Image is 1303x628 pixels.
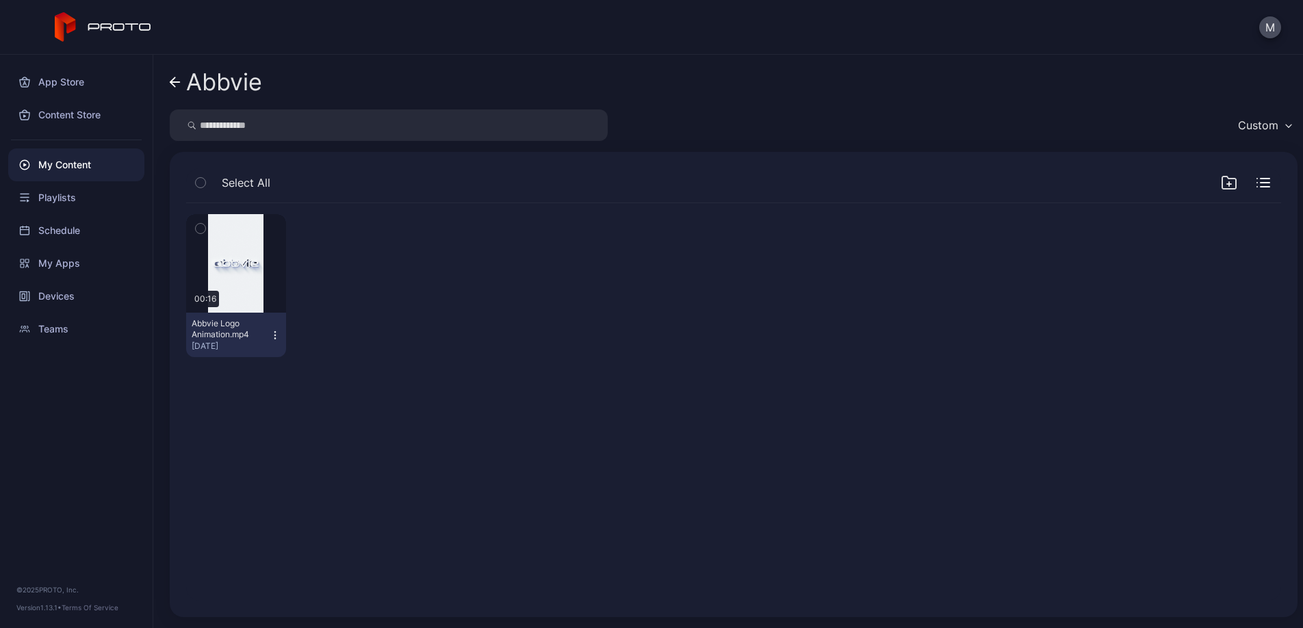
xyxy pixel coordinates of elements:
a: My Content [8,148,144,181]
div: Custom [1238,118,1278,132]
a: Schedule [8,214,144,247]
button: Custom [1231,109,1298,141]
a: Abbvie [170,66,262,99]
a: Content Store [8,99,144,131]
button: M [1259,16,1281,38]
a: Playlists [8,181,144,214]
span: Select All [222,174,270,191]
div: Abbvie [186,69,262,95]
a: Devices [8,280,144,313]
a: Teams [8,313,144,345]
div: Abbvie Logo Animation.mp4 [192,318,267,340]
button: Abbvie Logo Animation.mp4[DATE] [186,313,286,357]
span: Version 1.13.1 • [16,603,62,612]
a: Terms Of Service [62,603,118,612]
div: © 2025 PROTO, Inc. [16,584,136,595]
a: My Apps [8,247,144,280]
a: App Store [8,66,144,99]
div: [DATE] [192,341,270,352]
